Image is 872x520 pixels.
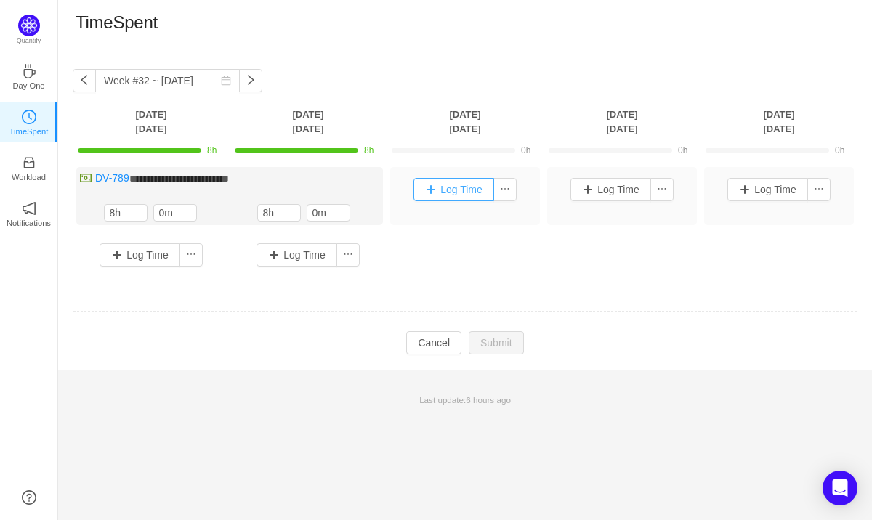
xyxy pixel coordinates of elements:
[22,114,36,129] a: icon: clock-circleTimeSpent
[336,243,360,267] button: icon: ellipsis
[285,205,300,213] span: Increase Value
[22,110,36,124] i: icon: clock-circle
[493,178,517,201] button: icon: ellipsis
[73,69,96,92] button: icon: left
[137,215,142,220] i: icon: down
[466,395,511,405] span: 6 hours ago
[137,207,142,212] i: icon: up
[678,145,687,155] span: 0h
[207,145,217,155] span: 8h
[17,36,41,46] p: Quantify
[22,201,36,216] i: icon: notification
[12,171,46,184] p: Workload
[132,213,147,221] span: Decrease Value
[650,178,674,201] button: icon: ellipsis
[413,178,494,201] button: Log Time
[22,68,36,83] a: icon: coffeeDay One
[334,205,350,213] span: Increase Value
[95,172,129,184] a: DV-789
[406,331,461,354] button: Cancel
[22,155,36,170] i: icon: inbox
[181,205,196,213] span: Increase Value
[339,207,344,212] i: icon: up
[334,213,350,221] span: Decrease Value
[9,125,49,138] p: TimeSpent
[179,243,203,267] button: icon: ellipsis
[80,172,92,184] img: 10314
[230,107,387,137] th: [DATE] [DATE]
[221,76,231,86] i: icon: calendar
[727,178,808,201] button: Log Time
[570,178,651,201] button: Log Time
[469,331,524,354] button: Submit
[132,205,147,213] span: Increase Value
[7,216,51,229] p: Notifications
[239,69,262,92] button: icon: right
[290,207,295,212] i: icon: up
[419,395,511,405] span: Last update:
[339,215,344,220] i: icon: down
[181,213,196,221] span: Decrease Value
[22,206,36,220] a: icon: notificationNotifications
[186,207,191,212] i: icon: up
[22,64,36,78] i: icon: coffee
[364,145,374,155] span: 8h
[22,490,36,505] a: icon: question-circle
[18,15,40,36] img: Quantify
[521,145,530,155] span: 0h
[100,243,180,267] button: Log Time
[22,160,36,174] a: icon: inboxWorkload
[835,145,844,155] span: 0h
[701,107,857,137] th: [DATE] [DATE]
[186,215,191,220] i: icon: down
[73,107,230,137] th: [DATE] [DATE]
[76,12,158,33] h1: TimeSpent
[285,213,300,221] span: Decrease Value
[823,471,857,505] div: Open Intercom Messenger
[387,107,544,137] th: [DATE] [DATE]
[544,107,701,137] th: [DATE] [DATE]
[95,69,240,92] input: Select a week
[12,79,44,92] p: Day One
[257,243,337,267] button: Log Time
[290,215,295,220] i: icon: down
[807,178,831,201] button: icon: ellipsis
